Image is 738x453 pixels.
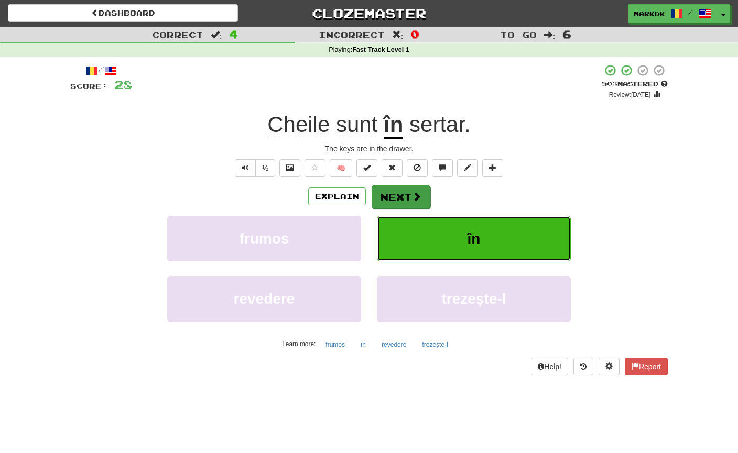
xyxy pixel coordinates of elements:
[114,78,132,91] span: 28
[70,82,108,91] span: Score:
[267,112,330,137] span: Cheile
[70,64,132,77] div: /
[688,8,693,16] span: /
[234,291,295,307] span: revedere
[468,230,481,247] span: în
[562,28,571,40] span: 6
[407,159,428,177] button: Ignore sentence (alt+i)
[602,80,617,88] span: 50 %
[609,91,651,98] small: Review: [DATE]
[432,159,453,177] button: Discuss sentence (alt+u)
[531,358,568,375] button: Help!
[8,4,238,22] a: Dashboard
[442,291,506,307] span: trezește-l
[355,337,372,352] button: în
[416,337,453,352] button: trezește-l
[229,28,238,40] span: 4
[308,187,366,205] button: Explain
[384,112,403,139] u: în
[377,276,571,322] button: trezește-l
[330,159,352,177] button: 🧠
[254,4,484,23] a: Clozemaster
[392,30,404,39] span: :
[573,358,593,375] button: Round history (alt+y)
[279,159,300,177] button: Show image (alt+x)
[211,30,222,39] span: :
[356,159,377,177] button: Set this sentence to 100% Mastered (alt+m)
[625,358,668,375] button: Report
[410,28,419,40] span: 0
[634,9,665,18] span: Markdk
[377,216,571,261] button: în
[376,337,412,352] button: revedere
[544,30,556,39] span: :
[235,159,256,177] button: Play sentence audio (ctl+space)
[167,276,361,322] button: revedere
[240,230,289,247] span: frumos
[482,159,503,177] button: Add to collection (alt+a)
[372,185,430,209] button: Next
[167,216,361,261] button: frumos
[319,29,385,40] span: Incorrect
[336,112,377,137] span: sunt
[70,143,668,154] div: The keys are in the drawer.
[255,159,275,177] button: ½
[500,29,537,40] span: To go
[409,112,464,137] span: sertar
[233,159,275,177] div: Text-to-speech controls
[282,340,316,348] small: Learn more:
[382,159,403,177] button: Reset to 0% Mastered (alt+r)
[602,80,668,89] div: Mastered
[152,29,203,40] span: Correct
[403,112,470,137] span: .
[628,4,717,23] a: Markdk /
[320,337,351,352] button: frumos
[305,159,325,177] button: Favorite sentence (alt+f)
[352,46,409,53] strong: Fast Track Level 1
[457,159,478,177] button: Edit sentence (alt+d)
